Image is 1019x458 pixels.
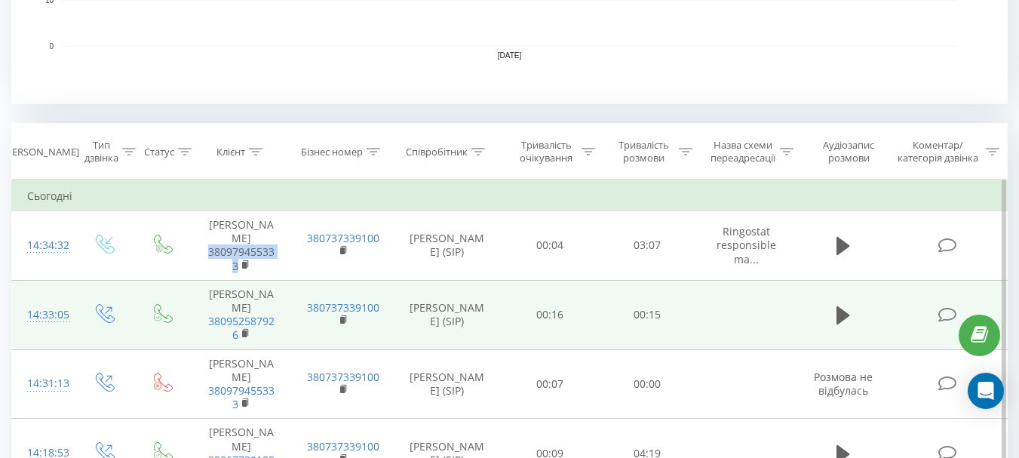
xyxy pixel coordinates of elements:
[208,314,275,342] a: 380952587926
[393,280,502,349] td: [PERSON_NAME] (SIP)
[84,139,118,164] div: Тип дзвінка
[307,231,379,245] a: 380737339100
[814,370,873,398] span: Розмова не відбулась
[498,51,522,60] text: [DATE]
[811,139,887,164] div: Аудіозапис розмови
[968,373,1004,409] div: Open Intercom Messenger
[307,439,379,453] a: 380737339100
[599,349,696,419] td: 00:00
[717,224,776,266] span: Ringostat responsible ma...
[3,146,79,158] div: [PERSON_NAME]
[599,211,696,281] td: 03:07
[208,244,275,272] a: 380979455333
[599,280,696,349] td: 00:15
[12,181,1008,211] td: Сьогодні
[216,146,245,158] div: Клієнт
[393,349,502,419] td: [PERSON_NAME] (SIP)
[894,139,982,164] div: Коментар/категорія дзвінка
[49,42,54,51] text: 0
[502,211,599,281] td: 00:04
[393,211,502,281] td: [PERSON_NAME] (SIP)
[502,280,599,349] td: 00:16
[27,300,59,330] div: 14:33:05
[710,139,776,164] div: Назва схеми переадресації
[406,146,468,158] div: Співробітник
[502,349,599,419] td: 00:07
[144,146,174,158] div: Статус
[27,231,59,260] div: 14:34:32
[27,369,59,398] div: 14:31:13
[307,300,379,315] a: 380737339100
[191,280,292,349] td: [PERSON_NAME]
[515,139,578,164] div: Тривалість очікування
[191,349,292,419] td: [PERSON_NAME]
[208,383,275,411] a: 380979455333
[307,370,379,384] a: 380737339100
[612,139,675,164] div: Тривалість розмови
[301,146,363,158] div: Бізнес номер
[191,211,292,281] td: [PERSON_NAME]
